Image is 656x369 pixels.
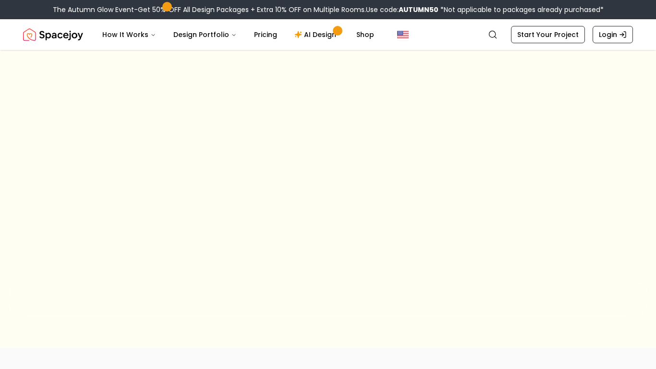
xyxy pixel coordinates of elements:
[246,25,285,44] a: Pricing
[166,25,244,44] button: Design Portfolio
[366,5,438,14] span: Use code:
[397,29,409,40] img: United States
[593,26,633,43] a: Login
[511,26,585,43] a: Start Your Project
[23,25,83,44] a: Spacejoy
[95,25,382,44] nav: Main
[349,25,382,44] a: Shop
[23,25,83,44] img: Spacejoy Logo
[399,5,438,14] b: AUTUMN50
[53,5,604,14] div: The Autumn Glow Event-Get 50% OFF All Design Packages + Extra 10% OFF on Multiple Rooms.
[95,25,164,44] button: How It Works
[287,25,347,44] a: AI Design
[438,5,604,14] span: *Not applicable to packages already purchased*
[23,19,633,50] nav: Global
